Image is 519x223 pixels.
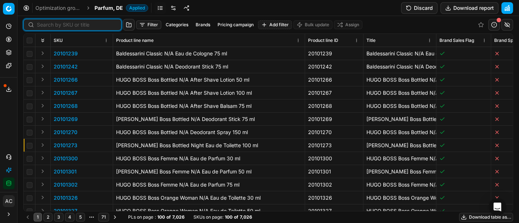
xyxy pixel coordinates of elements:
nav: breadcrumb [35,4,148,12]
button: 20101327 [54,207,77,215]
p: Baldessarini Classic N/A Eau de Cologne 75 ml [366,50,433,57]
span: SKU [54,38,63,43]
button: Assign [334,20,362,29]
p: HUGO BOSS Boss Bottled N/A After Shave Lotion 50 ml [366,76,433,83]
button: 20101242 [54,63,78,70]
span: PLs on page [128,214,153,220]
button: 5 [76,213,85,222]
button: Expand [38,49,47,58]
button: Bulk update [293,20,332,29]
button: 20101269 [54,116,78,123]
div: HUGO BOSS Boss Bottled N/A Deodorant Spray 150 ml [116,129,302,136]
div: 20101273 [308,142,360,149]
div: 20101326 [308,194,360,202]
button: Expand [38,62,47,71]
button: 20101301 [54,168,77,175]
button: Go to previous page [23,213,32,222]
div: 20101301 [308,168,360,175]
div: HUGO BOSS Boss Femme N/A Eau de Parfum 75 ml [116,181,302,188]
p: HUGO BOSS Boss Femme N/A Eau de Parfum 75 ml [366,181,433,188]
div: 20101302 [308,181,360,188]
div: HUGO BOSS Boss Bottled N/A After Shave Lotion 50 ml [116,76,302,83]
input: Search by SKU or title [37,21,117,28]
div: [PERSON_NAME] Boss Bottled N/A Deodorant Stick 75 ml [116,116,302,123]
button: Expand all [38,36,47,45]
span: SKUs on page : [193,214,223,220]
p: HUGO BOSS Boss Orange Woman N/A Eau de Toilette 30 ml [366,194,433,202]
button: 20101268 [54,102,78,110]
div: 20101327 [308,207,360,215]
span: Brand Sales Flag [439,38,474,43]
p: HUGO BOSS Boss Bottled N/A After Shave Balsam 75 ml [366,102,433,110]
p: [PERSON_NAME] Boss Bottled N/A Deodorant Stick 75 ml [366,116,433,123]
span: Applied [126,4,148,12]
p: HUGO BOSS Boss Orange Woman N/A Eau de Toilette 50 ml [366,207,433,215]
div: 20101239 [308,50,360,57]
p: Baldessarini Classic N/A Deodorant Stick 75 ml [366,63,433,70]
div: HUGO BOSS Boss Bottled N/A After Shave Balsam 75 ml [116,102,302,110]
button: Expand [38,193,47,202]
button: Filter [136,20,161,29]
button: Download report [441,2,499,14]
p: [PERSON_NAME] Boss Femme N/A Eau de Parfum 50 ml [366,168,433,175]
p: [PERSON_NAME] Boss Bottled Night Eau de Toilette 100 ml [366,142,433,149]
span: Product line ID [308,38,338,43]
p: 20101273 [54,142,77,149]
div: HUGO BOSS Boss Orange Woman N/A Eau de Toilette 30 ml [116,194,302,202]
button: 20101270 [54,129,77,136]
div: HUGO BOSS Boss Orange Woman N/A Eau de Toilette 50 ml [116,207,302,215]
button: 2 [43,213,53,222]
span: AC [3,196,14,207]
button: Expand [38,88,47,97]
div: 20101269 [308,116,360,123]
button: Expand [38,154,47,163]
div: [PERSON_NAME] Boss Bottled Night Eau de Toilette 100 ml [116,142,302,149]
button: Add filter [258,20,292,29]
div: : [128,214,185,220]
strong: of [234,214,238,220]
div: 20101300 [308,155,360,162]
span: Parfum, DE [95,4,123,12]
span: Parfum, DEApplied [95,4,148,12]
button: 20101239 [54,50,78,57]
button: Expand [38,206,47,215]
button: 71 [98,213,109,222]
button: 20101326 [54,194,78,202]
span: Title [366,38,376,43]
nav: pagination [23,212,119,222]
div: [PERSON_NAME] Boss Femme N/A Eau de Parfum 50 ml [116,168,302,175]
button: Expand [38,167,47,176]
div: Open Intercom Messenger [489,198,506,216]
button: Expand [38,141,47,149]
div: Baldessarini Classic N/A Eau de Cologne 75 ml [116,50,302,57]
button: Go to next page [111,213,119,222]
button: Pricing campaign [215,20,257,29]
strong: 100 [157,214,165,220]
p: HUGO BOSS Boss Bottled N/A Deodorant Spray 150 ml [366,129,433,136]
button: 3 [54,213,64,222]
button: Expand [38,114,47,123]
button: Expand [38,128,47,136]
div: 20101268 [308,102,360,110]
button: Expand [38,101,47,110]
button: 20101266 [54,76,78,83]
div: 20101266 [308,76,360,83]
button: 20101300 [54,155,78,162]
span: Product line name [116,38,154,43]
div: 20101242 [308,63,360,70]
button: Categories [163,20,191,29]
strong: 7,026 [240,214,252,220]
button: AC [3,195,15,207]
a: Optimization groups [35,4,82,12]
p: HUGO BOSS Boss Femme N/A Eau de Parfum 30 ml [366,155,433,162]
strong: 7,026 [172,214,185,220]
